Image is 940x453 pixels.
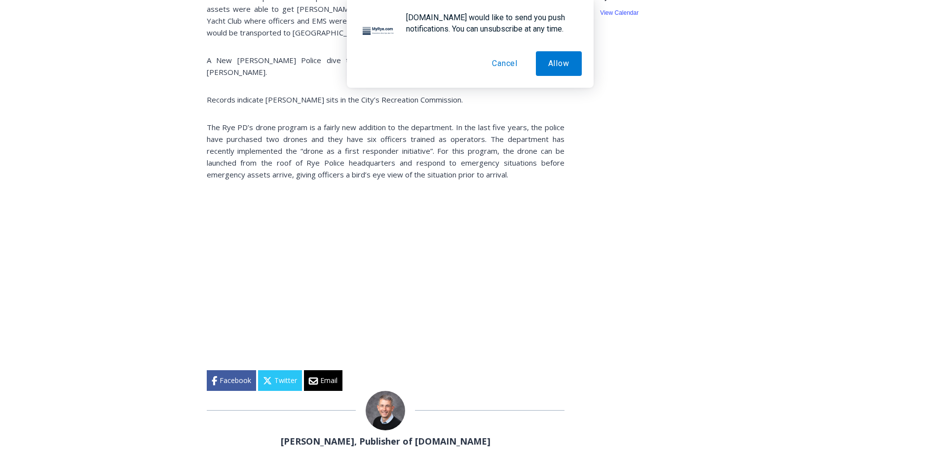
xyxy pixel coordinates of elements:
button: Cancel [480,51,530,76]
p: The Rye PD’s drone program is a fairly new addition to the department. In the last five years, th... [207,121,564,180]
a: Open Tues. - Sun. [PHONE_NUMBER] [0,99,99,123]
div: [DOMAIN_NAME] would like to send you push notifications. You can unsubscribe at any time. [398,12,582,35]
a: Facebook [207,370,256,391]
a: [PERSON_NAME], Publisher of [DOMAIN_NAME] [281,435,490,447]
a: Intern @ [DOMAIN_NAME] [237,96,478,123]
a: Email [304,370,342,391]
a: Twitter [258,370,302,391]
div: Located at [STREET_ADDRESS][PERSON_NAME] [101,62,140,118]
span: Open Tues. - Sun. [PHONE_NUMBER] [3,102,97,139]
p: Records indicate [PERSON_NAME] sits in the City’s Recreation Commission. [207,94,564,105]
img: notification icon [359,12,398,51]
iframe: YouTube video player [207,196,483,351]
div: "The first chef I interviewed talked about coming to [GEOGRAPHIC_DATA] from [GEOGRAPHIC_DATA] in ... [249,0,466,96]
span: Intern @ [DOMAIN_NAME] [258,98,457,120]
button: Allow [536,51,582,76]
